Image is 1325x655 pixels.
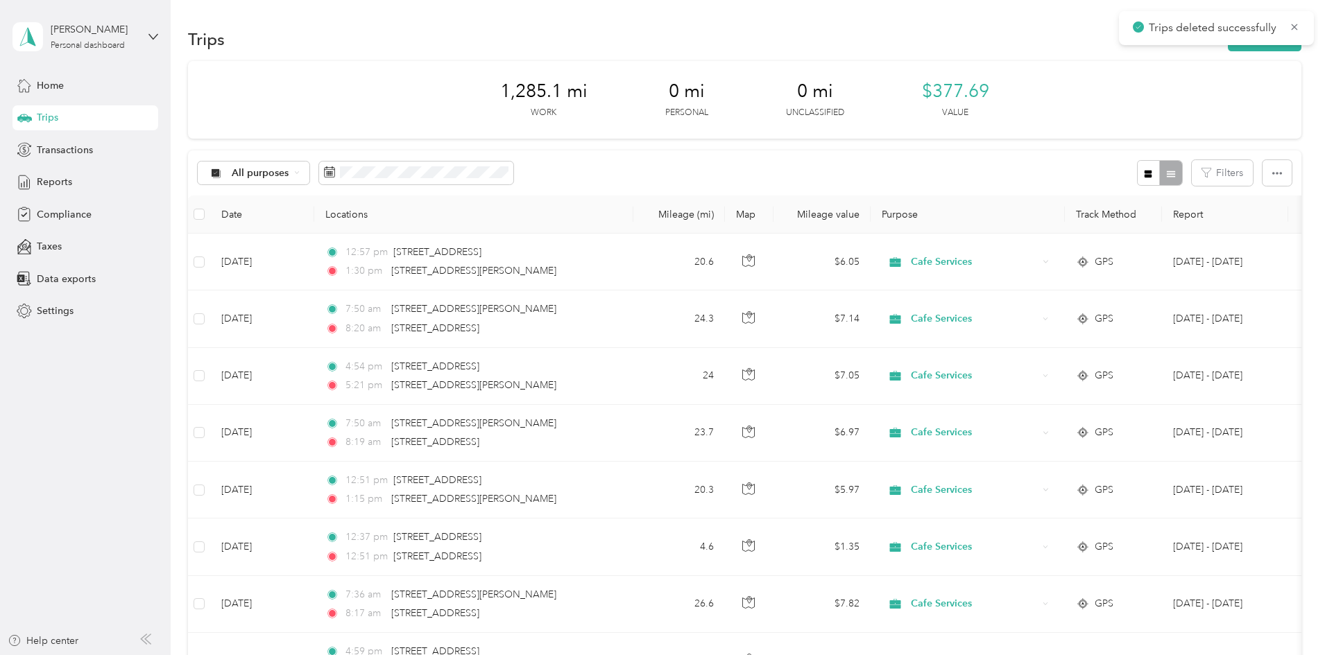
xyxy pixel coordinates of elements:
[1162,234,1288,290] td: Aug 1 - 31, 2025
[1162,290,1288,347] td: Aug 1 - 31, 2025
[633,576,725,633] td: 26.6
[393,531,481,543] span: [STREET_ADDRESS]
[633,195,725,234] th: Mileage (mi)
[773,462,871,518] td: $5.97
[1162,348,1288,405] td: Aug 1 - 31, 2025
[500,80,588,103] span: 1,285.1 mi
[871,195,1065,234] th: Purpose
[1162,518,1288,575] td: Aug 1 - 31, 2025
[911,425,1038,440] span: Cafe Services
[1065,195,1162,234] th: Track Method
[345,606,385,621] span: 8:17 am
[633,405,725,462] td: 23.7
[773,576,871,633] td: $7.82
[391,436,479,448] span: [STREET_ADDRESS]
[1095,254,1113,270] span: GPS
[393,474,481,486] span: [STREET_ADDRESS]
[37,272,96,286] span: Data exports
[345,302,385,317] span: 7:50 am
[345,435,385,450] span: 8:19 am
[911,539,1038,554] span: Cafe Services
[345,321,385,336] span: 8:20 am
[210,195,314,234] th: Date
[391,322,479,334] span: [STREET_ADDRESS]
[725,195,773,234] th: Map
[188,32,225,46] h1: Trips
[1162,462,1288,518] td: Aug 1 - 31, 2025
[1095,368,1113,383] span: GPS
[1247,577,1325,655] iframe: Everlance-gr Chat Button Frame
[37,143,93,157] span: Transactions
[51,22,137,37] div: [PERSON_NAME]
[911,254,1038,270] span: Cafe Services
[391,303,556,315] span: [STREET_ADDRESS][PERSON_NAME]
[1149,19,1279,37] p: Trips deleted successfully
[1162,195,1288,234] th: Report
[345,530,388,545] span: 12:37 pm
[391,493,556,505] span: [STREET_ADDRESS][PERSON_NAME]
[8,634,78,648] div: Help center
[345,491,385,507] span: 1:15 pm
[665,107,708,119] p: Personal
[37,175,72,189] span: Reports
[391,265,556,277] span: [STREET_ADDRESS][PERSON_NAME]
[393,550,481,562] span: [STREET_ADDRESS]
[345,263,385,279] span: 1:30 pm
[391,588,556,600] span: [STREET_ADDRESS][PERSON_NAME]
[210,518,314,575] td: [DATE]
[37,207,92,222] span: Compliance
[37,78,64,93] span: Home
[1162,405,1288,462] td: Aug 1 - 31, 2025
[786,107,844,119] p: Unclassified
[531,107,556,119] p: Work
[210,405,314,462] td: [DATE]
[1095,539,1113,554] span: GPS
[210,462,314,518] td: [DATE]
[345,245,388,260] span: 12:57 pm
[391,417,556,429] span: [STREET_ADDRESS][PERSON_NAME]
[51,42,125,50] div: Personal dashboard
[633,234,725,290] td: 20.6
[1095,311,1113,326] span: GPS
[1162,576,1288,633] td: Aug 1 - 31, 2025
[911,482,1038,498] span: Cafe Services
[345,416,385,431] span: 7:50 am
[345,587,385,602] span: 7:36 am
[911,596,1038,611] span: Cafe Services
[232,168,289,178] span: All purposes
[391,379,556,391] span: [STREET_ADDRESS][PERSON_NAME]
[922,80,989,103] span: $377.69
[210,290,314,347] td: [DATE]
[633,348,725,405] td: 24
[37,110,58,125] span: Trips
[37,239,62,254] span: Taxes
[393,246,481,258] span: [STREET_ADDRESS]
[210,234,314,290] td: [DATE]
[633,518,725,575] td: 4.6
[1095,596,1113,611] span: GPS
[210,576,314,633] td: [DATE]
[911,311,1038,326] span: Cafe Services
[391,360,479,372] span: [STREET_ADDRESS]
[1095,482,1113,498] span: GPS
[669,80,705,103] span: 0 mi
[210,348,314,405] td: [DATE]
[633,290,725,347] td: 24.3
[773,195,871,234] th: Mileage value
[797,80,833,103] span: 0 mi
[345,378,385,393] span: 5:21 pm
[345,359,385,374] span: 4:54 pm
[314,195,633,234] th: Locations
[773,518,871,575] td: $1.35
[1192,160,1253,186] button: Filters
[773,290,871,347] td: $7.14
[633,462,725,518] td: 20.3
[773,405,871,462] td: $6.97
[773,348,871,405] td: $7.05
[345,473,388,488] span: 12:51 pm
[942,107,968,119] p: Value
[1095,425,1113,440] span: GPS
[911,368,1038,383] span: Cafe Services
[391,607,479,619] span: [STREET_ADDRESS]
[773,234,871,290] td: $6.05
